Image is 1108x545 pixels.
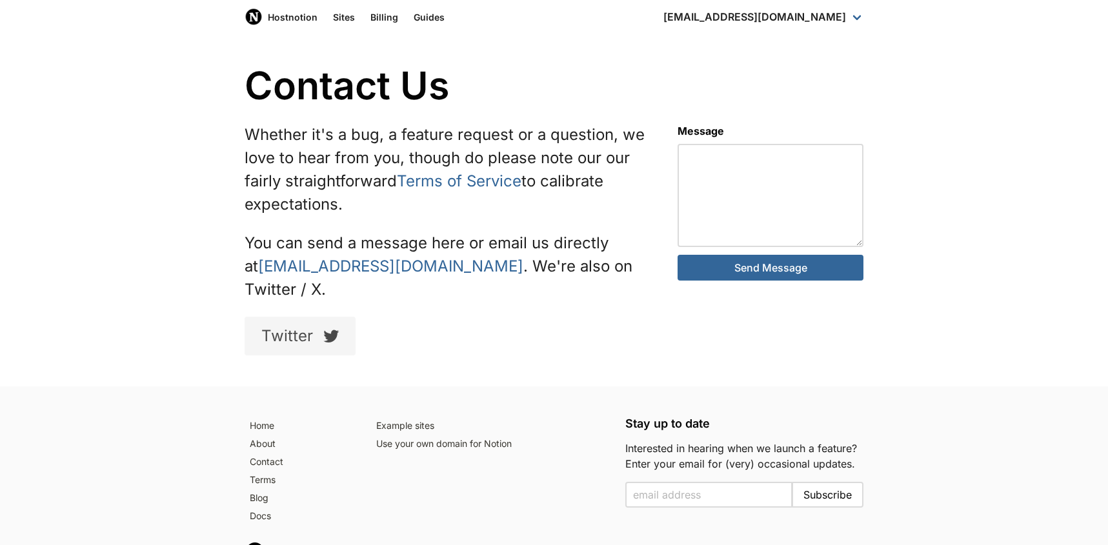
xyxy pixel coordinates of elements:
[245,508,356,526] a: Docs
[245,64,864,108] h1: Contact Us
[258,257,523,275] a: [EMAIL_ADDRESS][DOMAIN_NAME]
[245,8,263,26] img: Host Notion logo
[245,435,356,453] a: About
[371,435,610,453] a: Use your own domain for Notion
[245,417,356,435] a: Home
[625,417,864,430] h5: Stay up to date
[397,172,521,190] a: Terms of Service
[678,255,863,281] button: Send Message
[371,417,610,435] a: Example sites
[792,482,863,508] button: Subscribe
[245,123,647,216] p: Whether it's a bug, a feature request or a question, we love to hear from you, though do please n...
[245,317,356,355] a: Twitter
[625,482,793,508] input: Enter your email to subscribe to the email list and be notified when we launch
[678,123,863,139] label: Message
[245,232,647,301] p: You can send a message here or email us directly at . We're also on Twitter / X.
[625,441,864,471] p: Interested in hearing when we launch a feature? Enter your email for (very) occasional updates.
[245,453,356,471] a: Contact
[245,471,356,490] a: Terms
[245,490,356,508] a: Blog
